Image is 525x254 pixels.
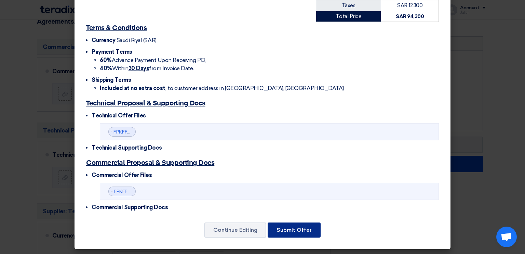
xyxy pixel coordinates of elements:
strong: SAR 94,300 [396,13,424,20]
span: Payment Terms [92,49,132,55]
u: Commercial Proposal & Supporting Docs [86,160,214,166]
span: Technical Supporting Docs [92,144,162,151]
span: Advance Payment Upon Receiving PO, [100,57,206,63]
u: 30 Days [129,65,149,72]
span: Within from Invoice Date. [100,65,194,72]
span: Currency [92,37,115,43]
a: FPKFFO__Arab_Mall_1756807680057.pdf [114,189,206,194]
button: Continue Editing [204,223,266,238]
a: FPKFFO__Arab_Mall__Technical_1756821141469.pdf [113,129,230,135]
span: Technical Offer Files [92,112,146,119]
button: Submit Offer [268,223,321,238]
a: دردشة مفتوحة [496,227,517,247]
td: Total Price [316,11,381,22]
span: Shipping Terms [92,77,131,83]
span: Commercial Offer Files [92,172,152,178]
li: , to customer address in [GEOGRAPHIC_DATA], [GEOGRAPHIC_DATA] [100,84,439,92]
span: Saudi Riyal (SAR) [117,37,157,43]
strong: 60% [100,57,112,63]
u: Terms & Conditions [86,25,147,31]
u: Technical Proposal & Supporting Docs [86,100,205,107]
strong: Included at no extra cost [100,85,165,91]
strong: 40% [100,65,112,72]
span: SAR 12,300 [397,2,422,9]
td: Taxes [316,0,381,11]
span: Commercial Supporting Docs [92,204,168,211]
